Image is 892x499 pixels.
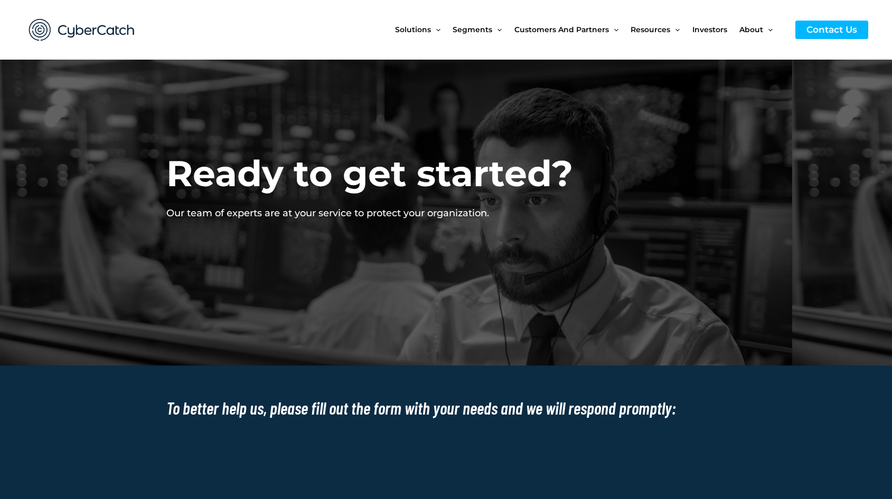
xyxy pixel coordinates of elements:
[395,7,785,52] nav: Site Navigation: New Main Menu
[18,8,145,52] img: CyberCatch
[431,7,440,52] span: Menu Toggle
[631,7,670,52] span: Resources
[795,21,868,39] a: Contact Us
[492,7,502,52] span: Menu Toggle
[453,7,492,52] span: Segments
[166,397,726,419] h2: To better help us, please fill out the form with your needs and we will respond promptly:
[395,7,431,52] span: Solutions
[763,7,773,52] span: Menu Toggle
[670,7,680,52] span: Menu Toggle
[692,7,727,52] span: Investors
[692,7,739,52] a: Investors
[514,7,609,52] span: Customers and Partners
[609,7,618,52] span: Menu Toggle
[166,207,574,220] p: Our team of experts are at your service to protect your organization.
[166,150,574,197] h2: Ready to get started?
[739,7,763,52] span: About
